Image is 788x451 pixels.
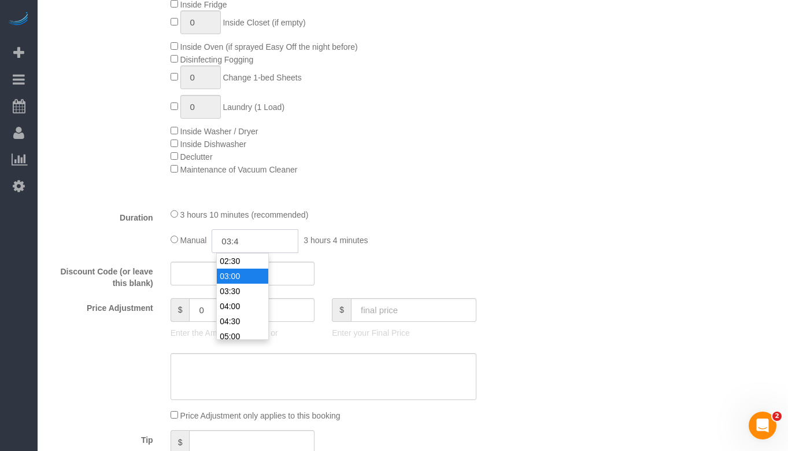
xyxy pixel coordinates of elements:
label: Price Adjustment [40,298,162,314]
label: Duration [40,208,162,223]
span: 2 [772,412,782,421]
p: Enter the Amount to Adjust, or [171,327,315,339]
li: 04:00 [217,299,268,314]
span: Inside Washer / Dryer [180,127,258,136]
label: Tip [40,430,162,446]
span: Maintenance of Vacuum Cleaner [180,165,298,174]
span: 3 hours 10 minutes (recommended) [180,210,309,219]
li: 03:00 [217,269,268,284]
span: $ [171,298,190,322]
span: 3 hours 4 minutes [304,236,368,245]
input: final price [351,298,476,322]
span: Inside Oven (if sprayed Easy Off the night before) [180,42,358,52]
span: Laundry (1 Load) [223,102,284,112]
p: Enter your Final Price [332,327,476,339]
iframe: Intercom live chat [749,412,776,439]
span: Change 1-bed Sheets [223,73,301,82]
span: Inside Closet (if empty) [223,18,305,27]
img: Automaid Logo [7,12,30,28]
span: Manual [180,236,207,245]
li: 03:30 [217,284,268,299]
span: Disinfecting Fogging [180,55,254,64]
span: Price Adjustment only applies to this booking [180,411,341,420]
li: 05:00 [217,329,268,344]
span: Declutter [180,152,213,162]
label: Discount Code (or leave this blank) [40,262,162,289]
span: $ [332,298,351,322]
li: 02:30 [217,254,268,269]
span: Inside Dishwasher [180,140,246,149]
li: 04:30 [217,314,268,329]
